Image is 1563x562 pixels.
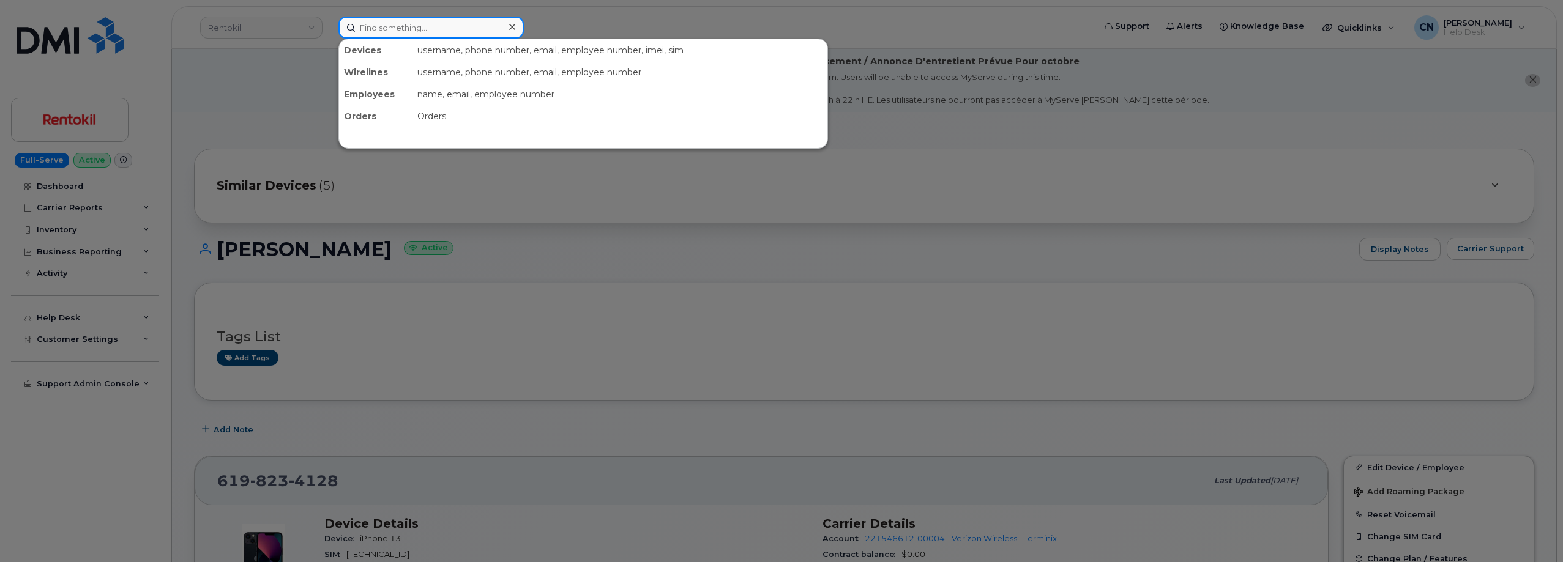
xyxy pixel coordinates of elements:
[339,105,412,127] div: Orders
[412,83,827,105] div: name, email, employee number
[412,105,827,127] div: Orders
[339,83,412,105] div: Employees
[412,61,827,83] div: username, phone number, email, employee number
[339,61,412,83] div: Wirelines
[339,39,412,61] div: Devices
[412,39,827,61] div: username, phone number, email, employee number, imei, sim
[1510,509,1554,553] iframe: Messenger Launcher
